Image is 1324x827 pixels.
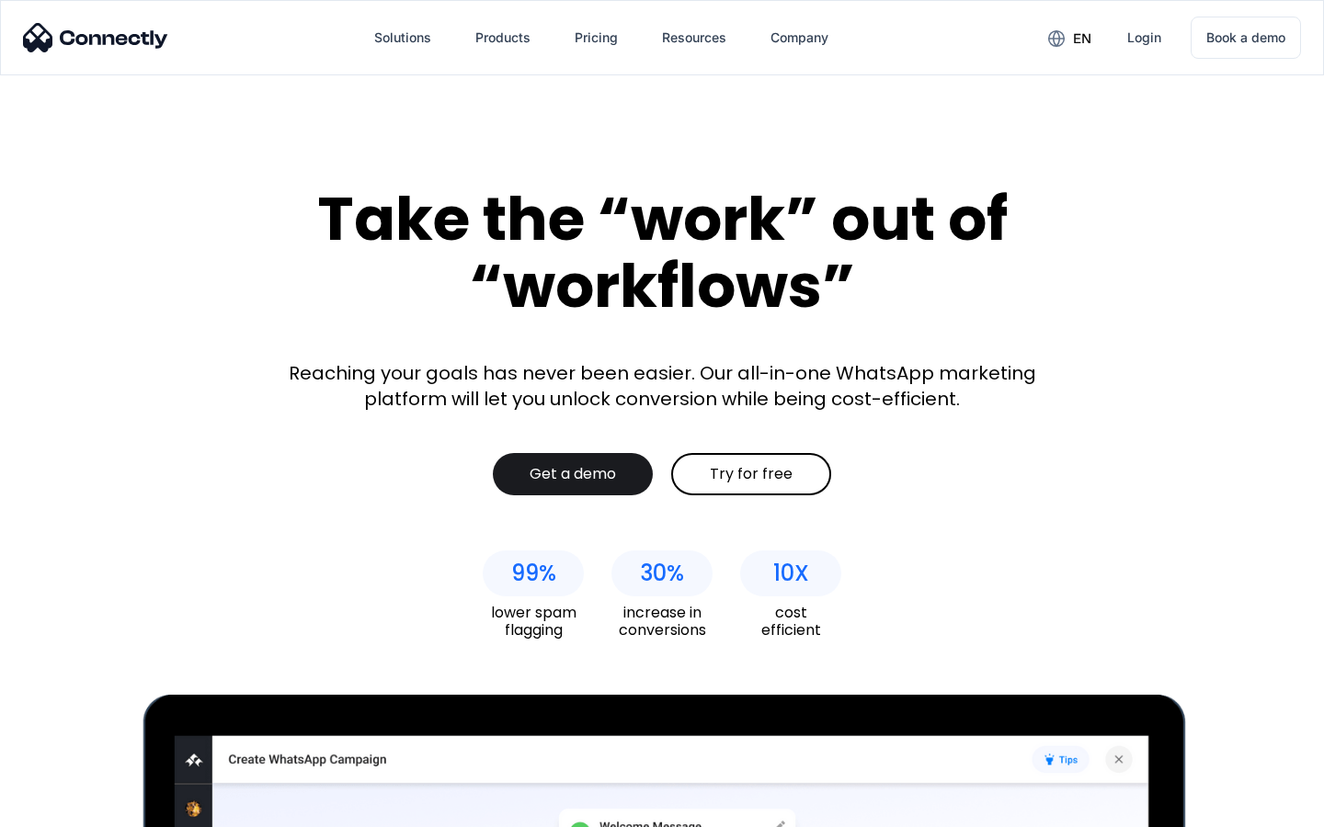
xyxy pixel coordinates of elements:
[18,795,110,821] aside: Language selected: English
[1113,16,1176,60] a: Login
[37,795,110,821] ul: Language list
[276,360,1048,412] div: Reaching your goals has never been easier. Our all-in-one WhatsApp marketing platform will let yo...
[248,186,1076,319] div: Take the “work” out of “workflows”
[611,604,713,639] div: increase in conversions
[671,453,831,495] a: Try for free
[1073,26,1091,51] div: en
[640,561,684,586] div: 30%
[560,16,633,60] a: Pricing
[662,25,726,51] div: Resources
[374,25,431,51] div: Solutions
[740,604,841,639] div: cost efficient
[23,23,168,52] img: Connectly Logo
[475,25,531,51] div: Products
[1127,25,1161,51] div: Login
[530,465,616,483] div: Get a demo
[511,561,556,586] div: 99%
[1191,17,1301,59] a: Book a demo
[770,25,828,51] div: Company
[483,604,584,639] div: lower spam flagging
[773,561,809,586] div: 10X
[575,25,618,51] div: Pricing
[710,465,793,483] div: Try for free
[493,453,653,495] a: Get a demo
